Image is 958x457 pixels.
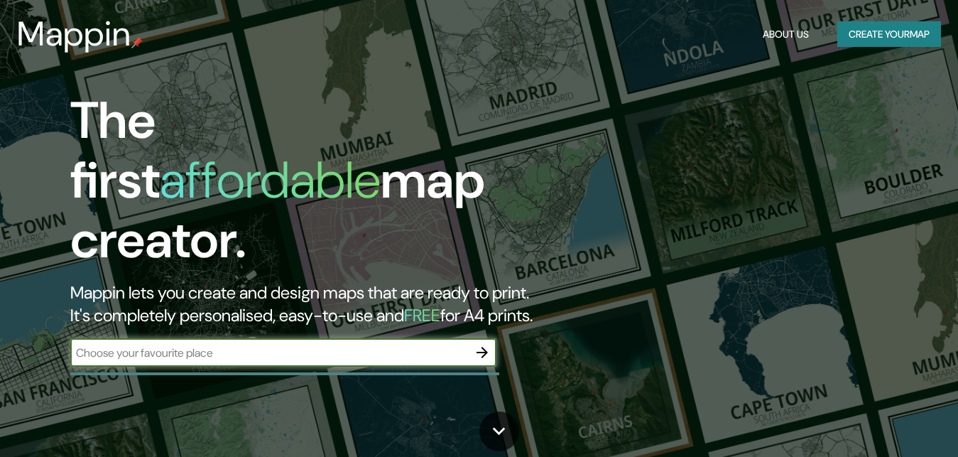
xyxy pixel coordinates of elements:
[757,21,815,48] button: About Us
[837,21,941,48] button: Create yourmap
[70,281,550,327] h2: Mappin lets you create and design maps that are ready to print. It's completely personalised, eas...
[17,14,131,54] h3: Mappin
[160,147,381,213] h1: affordable
[70,91,550,281] h1: The first map creator.
[131,37,143,48] img: mappin-pin
[404,304,440,326] h5: FREE
[70,345,468,361] input: Choose your favourite place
